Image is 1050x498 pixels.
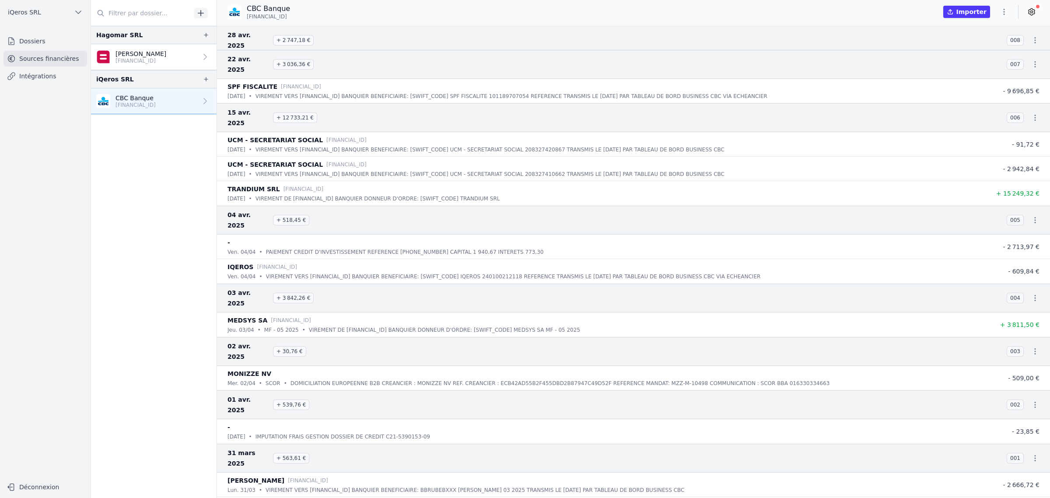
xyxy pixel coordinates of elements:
p: ven. 04/04 [227,272,255,281]
span: + 3 036,36 € [273,59,314,70]
span: 22 avr. 2025 [227,54,269,75]
span: - 2 942,84 € [1003,165,1039,172]
div: • [259,248,262,256]
p: VIREMENT DE [FINANCIAL_ID] BANQUIER DONNEUR D'ORDRE: [SWIFT_CODE] TRANDIUM SRL [255,194,500,203]
div: • [284,379,287,388]
p: UCM - SECRETARIAT SOCIAL [227,159,323,170]
span: 006 [1007,112,1024,123]
span: - 2 666,72 € [1003,481,1039,488]
div: • [259,486,262,494]
p: [DATE] [227,170,245,179]
span: 004 [1007,293,1024,303]
p: lun. 31/03 [227,486,255,494]
span: 003 [1007,346,1024,357]
a: CBC Banque [FINANCIAL_ID] [91,88,217,114]
p: [DATE] [227,145,245,154]
p: DOMICILIATION EUROPEENNE B2B CREANCIER : MONIZZE NV REF. CREANCIER : ECB42AD55B2F455DBD2B87947C49... [290,379,830,388]
p: [DATE] [227,92,245,101]
span: 02 avr. 2025 [227,341,269,362]
p: VIREMENT VERS [FINANCIAL_ID] BANQUIER BENEFICIAIRE: BBRUBEBXXX [PERSON_NAME] 03 2025 TRANSMIS LE ... [266,486,684,494]
p: [DATE] [227,432,245,441]
p: jeu. 03/04 [227,326,254,334]
span: + 539,76 € [273,400,309,410]
div: • [302,326,305,334]
span: + 15 249,32 € [996,190,1039,197]
p: IQEROS [227,262,253,272]
span: 04 avr. 2025 [227,210,269,231]
a: Intégrations [3,68,87,84]
p: UCM - SECRETARIAT SOCIAL [227,135,323,145]
span: + 12 733,21 € [273,112,317,123]
div: • [259,272,262,281]
div: • [249,194,252,203]
div: • [258,326,261,334]
p: VIREMENT VERS [FINANCIAL_ID] BANQUIER BENEFICIAIRE: [SWIFT_CODE] UCM - SECRETARIAT SOCIAL 2083274... [255,145,724,154]
div: • [249,92,252,101]
a: Sources financières [3,51,87,67]
div: • [259,379,262,388]
button: Déconnexion [3,480,87,494]
p: MONIZZE NV [227,368,271,379]
span: 15 avr. 2025 [227,107,269,128]
span: + 518,45 € [273,215,309,225]
p: mer. 02/04 [227,379,255,388]
p: VIREMENT DE [FINANCIAL_ID] BANQUIER DONNEUR D'ORDRE: [SWIFT_CODE] MEDSYS SA MF - 05 2025 [309,326,580,334]
span: iQeros SRL [8,8,41,17]
a: [PERSON_NAME] [FINANCIAL_ID] [91,44,217,70]
p: [FINANCIAL_ID] [326,160,367,169]
img: CBC_CREGBEBB.png [96,94,110,108]
div: • [249,145,252,154]
span: 008 [1007,35,1024,46]
span: 001 [1007,453,1024,463]
p: [FINANCIAL_ID] [257,263,297,271]
p: [FINANCIAL_ID] [115,102,156,109]
span: - 9 696,85 € [1003,88,1039,95]
p: CBC Banque [247,4,290,14]
p: [PERSON_NAME] [115,49,166,58]
span: + 563,61 € [273,453,309,463]
button: Importer [943,6,990,18]
div: iQeros SRL [96,74,134,84]
div: • [249,170,252,179]
span: - 23,85 € [1012,428,1039,435]
span: - 509,00 € [1008,375,1039,382]
span: 007 [1007,59,1024,70]
p: - [227,422,230,432]
span: - 609,84 € [1008,268,1039,275]
span: 002 [1007,400,1024,410]
span: + 2 747,18 € [273,35,314,46]
p: PAIEMENT CREDIT D'INVESTISSEMENT REFERENCE [PHONE_NUMBER] CAPITAL 1 940,67 INTERETS 773,30 [266,248,544,256]
p: - [227,237,230,248]
span: + 3 842,26 € [273,293,314,303]
span: 03 avr. 2025 [227,288,269,309]
span: - 91,72 € [1012,141,1039,148]
p: MF - 05 2025 [264,326,299,334]
p: VIREMENT VERS [FINANCIAL_ID] BANQUIER BENEFICIAIRE: [SWIFT_CODE] UCM - SECRETARIAT SOCIAL 2083274... [255,170,724,179]
p: [FINANCIAL_ID] [271,316,311,325]
p: [PERSON_NAME] [227,475,284,486]
p: SPF FISCALITE [227,81,277,92]
div: • [249,432,252,441]
a: Dossiers [3,33,87,49]
p: [FINANCIAL_ID] [281,82,321,91]
img: CBC_CREGBEBB.png [227,5,241,19]
p: SCOR [266,379,280,388]
span: 005 [1007,215,1024,225]
span: - 2 713,97 € [1003,243,1039,250]
span: 01 avr. 2025 [227,394,269,415]
p: ven. 04/04 [227,248,255,256]
p: TRANDIUM SRL [227,184,280,194]
span: 31 mars 2025 [227,448,269,469]
p: [FINANCIAL_ID] [326,136,367,144]
p: VIREMENT VERS [FINANCIAL_ID] BANQUIER BENEFICIAIRE: [SWIFT_CODE] SPF FISCALITE 101189707054 REFER... [255,92,767,101]
p: IMPUTATION FRAIS GESTION DOSSIER DE CREDIT C21-5390153-09 [255,432,430,441]
p: MEDSYS SA [227,315,267,326]
span: [FINANCIAL_ID] [247,13,287,20]
p: [FINANCIAL_ID] [115,57,166,64]
p: [DATE] [227,194,245,203]
button: iQeros SRL [3,5,87,19]
input: Filtrer par dossier... [91,5,191,21]
span: + 3 811,50 € [1000,321,1039,328]
p: [FINANCIAL_ID] [283,185,324,193]
span: 28 avr. 2025 [227,30,269,51]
